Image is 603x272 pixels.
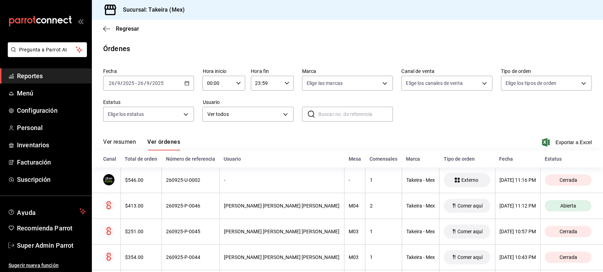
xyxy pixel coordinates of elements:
[370,203,397,209] div: 2
[459,177,481,183] span: Externo
[499,177,536,183] div: [DATE] 11:16 PM
[349,203,361,209] div: M04
[302,69,393,74] label: Marca
[556,177,580,183] span: Cerrada
[224,203,340,209] div: [PERSON_NAME] [PERSON_NAME] [PERSON_NAME]
[406,177,435,183] div: Takeira - Mex
[506,80,556,87] span: Elige los tipos de orden
[455,254,485,260] span: Comer aquí
[251,69,294,74] label: Hora fin
[150,80,152,86] span: /
[115,80,117,86] span: /
[5,51,87,58] a: Pregunta a Parrot AI
[152,80,164,86] input: ----
[125,156,157,162] div: Total de orden
[103,69,194,74] label: Fecha
[224,254,340,260] div: [PERSON_NAME] [PERSON_NAME] [PERSON_NAME]
[125,229,157,234] div: $251.00
[108,80,115,86] input: --
[17,157,86,167] span: Facturación
[499,203,536,209] div: [DATE] 11:12 PM
[307,80,343,87] span: Elige las marcas
[123,80,135,86] input: ----
[349,254,361,260] div: M03
[543,138,592,147] button: Exportar a Excel
[125,177,157,183] div: $546.00
[17,175,86,184] span: Suscripción
[125,254,157,260] div: $354.00
[370,156,397,162] div: Comensales
[166,229,215,234] div: 260925-P-0045
[108,111,144,118] span: Elige los estatus
[125,203,157,209] div: $413.00
[166,254,215,260] div: 260925-P-0044
[499,229,536,234] div: [DATE] 10:57 PM
[137,80,144,86] input: --
[349,177,361,183] div: -
[120,80,123,86] span: /
[19,46,76,54] span: Pregunta a Parrot AI
[545,156,592,162] div: Estatus
[499,156,536,162] div: Fecha
[17,241,86,250] span: Super Admin Parrot
[444,156,491,162] div: Tipo de orden
[224,177,340,183] div: -
[501,69,592,74] label: Tipo de orden
[135,80,137,86] span: -
[207,111,280,118] span: Ver todos
[224,229,340,234] div: [PERSON_NAME] [PERSON_NAME] [PERSON_NAME]
[78,18,83,24] button: open_drawer_menu
[17,106,86,115] span: Configuración
[103,25,139,32] button: Regresar
[499,254,536,260] div: [DATE] 10:43 PM
[401,69,492,74] label: Canal de venta
[144,80,146,86] span: /
[166,156,215,162] div: Número de referencia
[166,203,215,209] div: 260925-P-0046
[117,6,185,14] h3: Sucursal: Takeira (Mex)
[103,138,180,150] div: navigation tabs
[557,203,579,209] span: Abierta
[406,203,435,209] div: Takeira - Mex
[103,138,136,150] button: Ver resumen
[406,80,462,87] span: Elige los canales de venta
[17,71,86,81] span: Reportes
[17,207,77,216] span: Ayuda
[455,229,485,234] span: Comer aquí
[17,88,86,98] span: Menú
[117,80,120,86] input: --
[349,229,361,234] div: M03
[349,156,361,162] div: Mesa
[103,156,116,162] div: Canal
[8,42,87,57] button: Pregunta a Parrot AI
[17,223,86,233] span: Recomienda Parrot
[8,262,86,269] span: Sugerir nueva función
[406,156,435,162] div: Marca
[370,254,397,260] div: 1
[202,100,293,105] label: Usuario
[370,177,397,183] div: 1
[370,229,397,234] div: 1
[556,229,580,234] span: Cerrada
[406,229,435,234] div: Takeira - Mex
[17,140,86,150] span: Inventarios
[147,138,180,150] button: Ver órdenes
[103,43,130,54] div: Órdenes
[103,100,194,105] label: Estatus
[146,80,150,86] input: --
[224,156,340,162] div: Usuario
[202,69,245,74] label: Hora inicio
[116,25,139,32] span: Regresar
[166,177,215,183] div: 260925-U-0002
[455,203,485,209] span: Comer aquí
[556,254,580,260] span: Cerrada
[406,254,435,260] div: Takeira - Mex
[17,123,86,132] span: Personal
[318,107,393,121] input: Buscar no. de referencia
